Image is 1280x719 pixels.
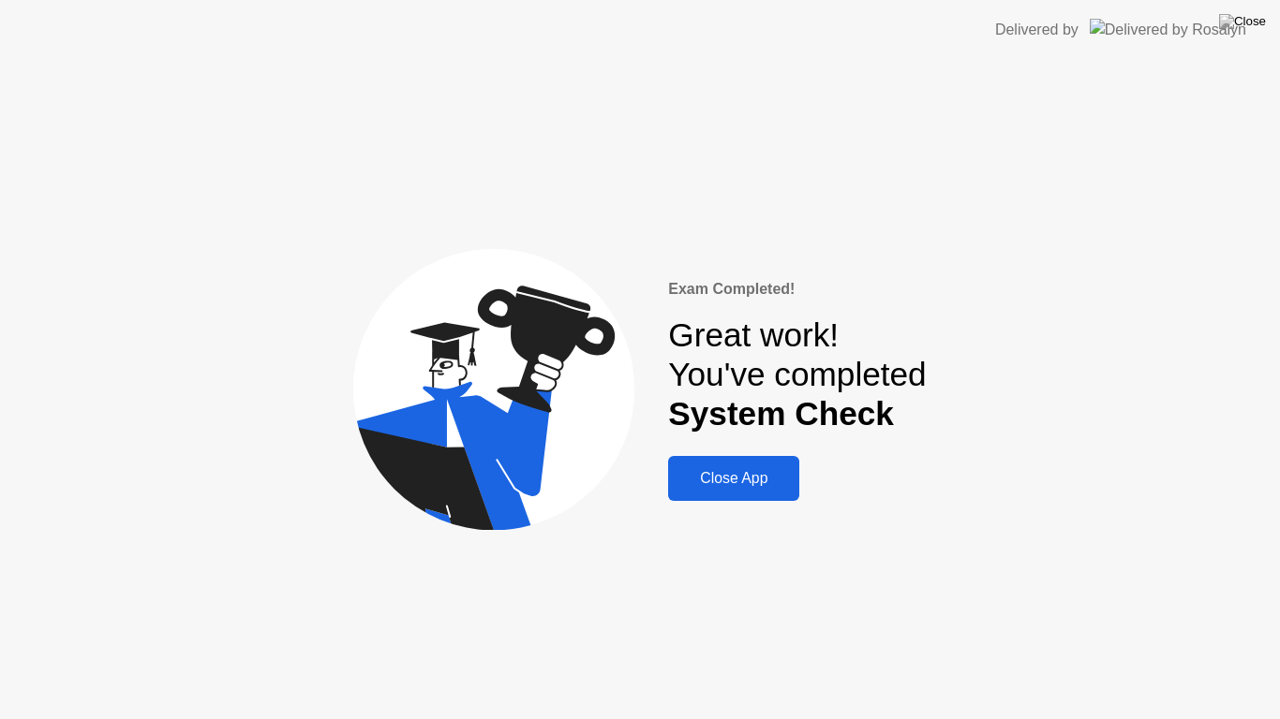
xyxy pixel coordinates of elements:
img: Close [1219,14,1266,29]
div: Close App [674,470,794,487]
b: System Check [668,395,894,432]
img: Delivered by Rosalyn [1090,19,1246,40]
div: Delivered by [995,19,1079,41]
div: Great work! You've completed [668,315,926,434]
button: Close App [668,456,799,501]
div: Exam Completed! [668,278,926,301]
